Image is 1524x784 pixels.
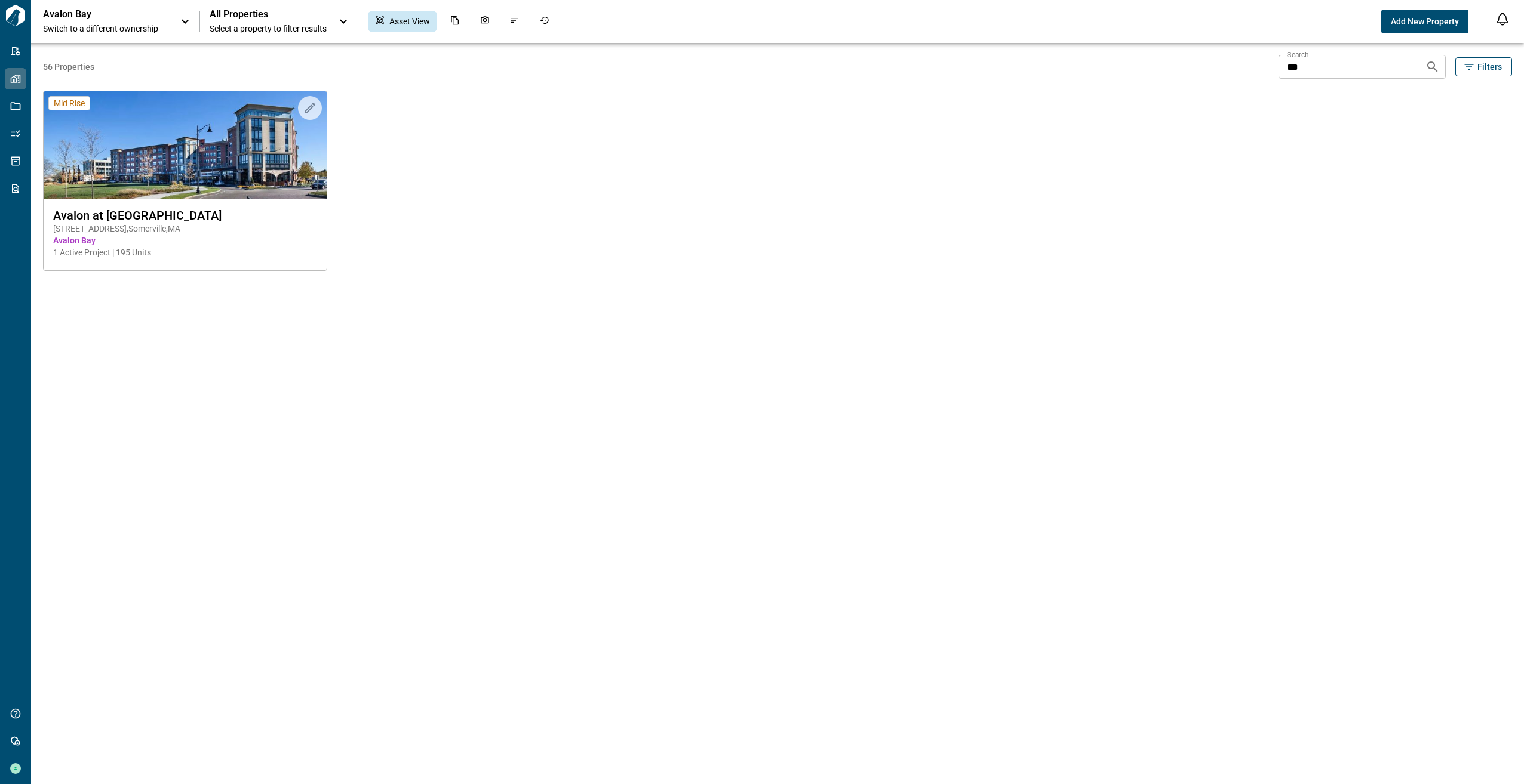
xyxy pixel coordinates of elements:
span: 56 Properties [43,61,1274,73]
span: Add New Property [1391,16,1459,27]
div: Issues & Info [503,11,527,32]
button: Filters [1455,57,1512,76]
button: Search properties [1421,55,1445,79]
span: Avalon Bay [53,234,317,246]
button: Open notification feed [1493,10,1512,29]
div: Documents [443,11,467,32]
span: Avalon at [GEOGRAPHIC_DATA] [53,208,317,223]
span: Select a property to filter results [210,23,327,35]
span: All Properties [210,8,327,20]
span: Mid Rise [54,98,85,109]
span: Switch to a different ownership [43,23,168,35]
p: Avalon Bay [43,8,150,20]
div: Asset View [368,11,437,32]
img: property-asset [44,91,327,199]
div: Job History [533,11,557,32]
span: [STREET_ADDRESS] , Somerville , MA [53,223,317,234]
span: Asset View [389,16,430,27]
span: 1 Active Project | 195 Units [53,246,317,258]
label: Search [1287,50,1309,60]
button: Add New Property [1381,10,1468,33]
span: Filters [1477,61,1502,73]
div: Photos [473,11,497,32]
